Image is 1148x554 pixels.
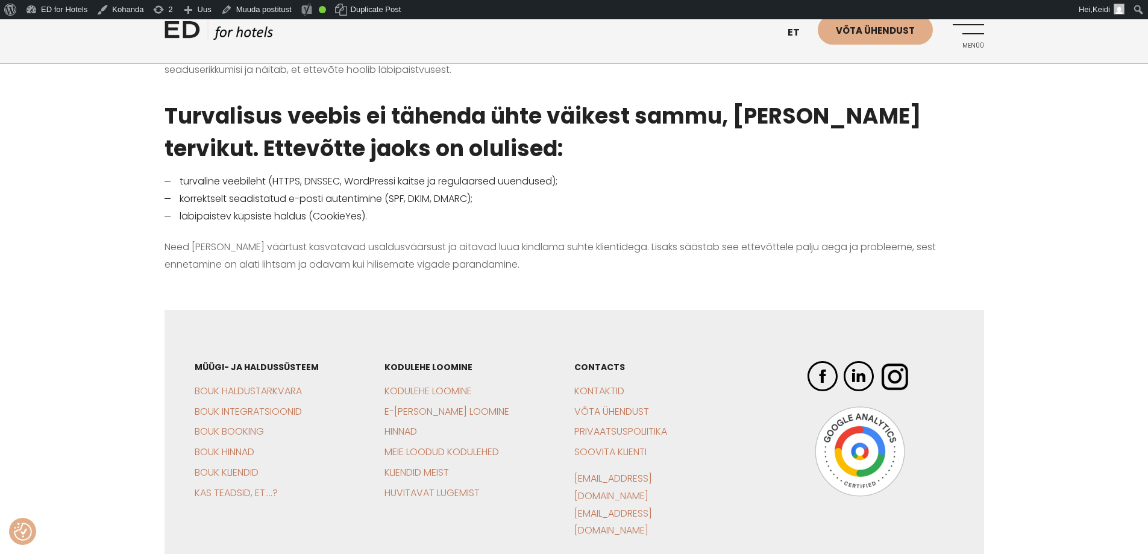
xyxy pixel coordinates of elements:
a: Kontaktid [574,384,624,398]
a: Huvitavat lugemist [384,486,480,500]
span: Keidi [1093,5,1110,14]
a: et [782,18,818,48]
img: ED Hotels Facebook [808,361,838,391]
h3: CONTACTS [574,361,722,374]
a: Kas teadsid, et….? [195,486,278,500]
img: ED Hotels Instagram [880,361,910,391]
a: Võta ühendust [574,404,649,418]
a: [EMAIL_ADDRESS][DOMAIN_NAME] [574,471,652,503]
a: Menüü [951,15,984,48]
h3: Müügi- ja haldussüsteem [195,361,342,374]
a: ED HOTELS [165,18,273,48]
a: Kodulehe loomine [384,384,472,398]
a: BOUK Booking [195,424,264,438]
img: Google Analytics Badge [815,406,905,497]
a: Kliendid meist [384,465,449,479]
div: Good [319,6,326,13]
h3: Kodulehe loomine [384,361,532,374]
a: Privaatsuspoliitika [574,424,667,438]
a: BOUK Haldustarkvara [195,384,302,398]
button: Nõusolekueelistused [14,523,32,541]
a: Meie loodud kodulehed [384,445,499,459]
a: Soovita klienti [574,445,647,459]
h3: Turvalisus veebis ei tähenda ühte väikest sammu, [PERSON_NAME] tervikut. Ettevõtte jaoks on oluli... [165,100,984,165]
a: BOUK Hinnad [195,445,254,459]
span: Menüü [951,42,984,49]
img: ED Hotels LinkedIn [844,361,874,391]
a: [EMAIL_ADDRESS][DOMAIN_NAME] [574,506,652,538]
li: korrektselt seadistatud e-posti autentimine (SPF, DKIM, DMARC); [165,192,984,206]
a: Hinnad [384,424,417,438]
p: Need [PERSON_NAME] väärtust kasvatavad usaldusväärsust ja aitavad luua kindlama suhte klientidega... [165,239,984,274]
a: Võta ühendust [818,15,933,45]
li: turvaline veebileht (HTTPS, DNSSEC, WordPressi kaitse ja regulaarsed uuendused); [165,174,984,189]
a: BOUK Integratsioonid [195,404,302,418]
a: E-[PERSON_NAME] loomine [384,404,509,418]
a: BOUK Kliendid [195,465,259,479]
img: Revisit consent button [14,523,32,541]
li: läbipaistev küpsiste haldus (CookieYes). [165,209,984,224]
